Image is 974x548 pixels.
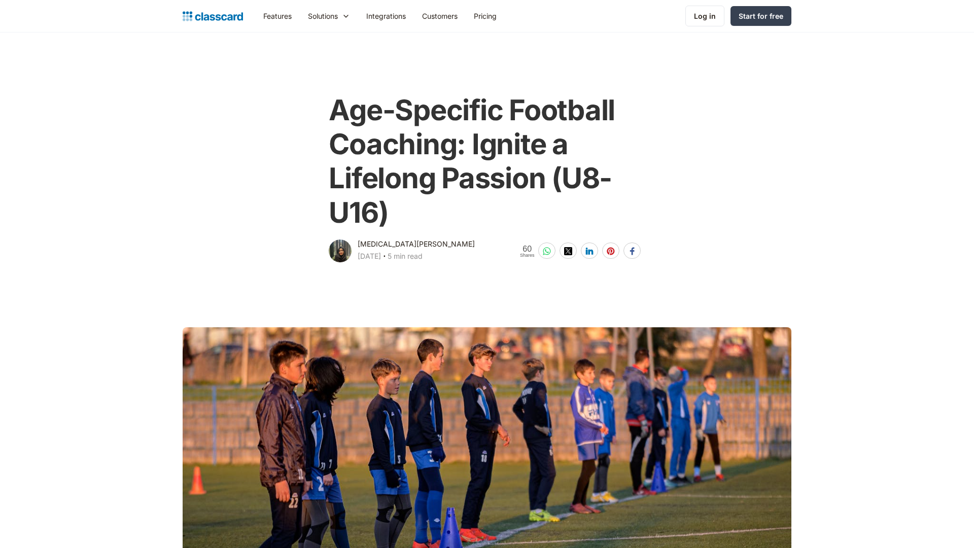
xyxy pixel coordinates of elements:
[520,253,535,258] span: Shares
[381,250,388,264] div: ‧
[358,5,414,27] a: Integrations
[358,238,475,250] div: [MEDICAL_DATA][PERSON_NAME]
[308,11,338,21] div: Solutions
[388,250,423,262] div: 5 min read
[607,247,615,255] img: pinterest-white sharing button
[543,247,551,255] img: whatsapp-white sharing button
[739,11,783,21] div: Start for free
[414,5,466,27] a: Customers
[585,247,594,255] img: linkedin-white sharing button
[730,6,791,26] a: Start for free
[628,247,636,255] img: facebook-white sharing button
[520,245,535,253] span: 60
[255,5,300,27] a: Features
[694,11,716,21] div: Log in
[685,6,724,26] a: Log in
[466,5,505,27] a: Pricing
[564,247,572,255] img: twitter-white sharing button
[329,93,645,230] h1: Age-Specific Football Coaching: Ignite a Lifelong Passion (U8-U16)
[358,250,381,262] div: [DATE]
[183,9,243,23] a: Logo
